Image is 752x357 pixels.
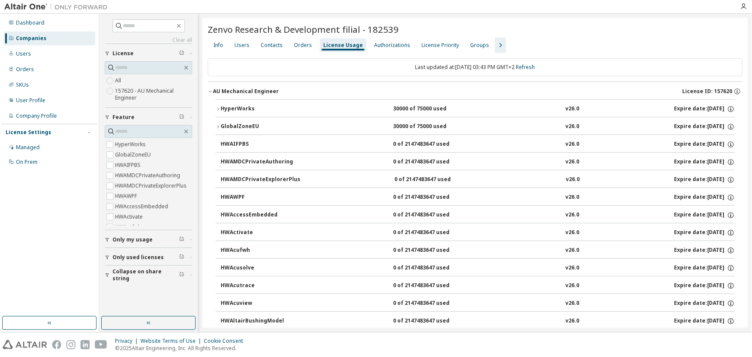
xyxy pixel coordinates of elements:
[565,247,579,254] div: v26.0
[6,129,51,136] div: License Settings
[221,141,298,148] div: HWAIFPBS
[674,194,735,201] div: Expire date: [DATE]
[105,230,192,249] button: Only my usage
[112,50,134,57] span: License
[112,268,179,282] span: Collapse on share string
[221,170,735,189] button: HWAMDCPrivateExplorerPlus0 of 2147483647 usedv26.0Expire date:[DATE]
[221,135,735,154] button: HWAIFPBS0 of 2147483647 usedv26.0Expire date:[DATE]
[16,66,34,73] div: Orders
[393,105,471,113] div: 30000 of 75000 used
[221,188,735,207] button: HWAWPF0 of 2147483647 usedv26.0Expire date:[DATE]
[16,159,37,166] div: On Prem
[674,105,735,113] div: Expire date: [DATE]
[208,58,743,76] div: Last updated at: [DATE] 03:43 PM GMT+2
[393,123,471,131] div: 30000 of 75000 used
[393,211,471,219] div: 0 of 2147483647 used
[234,42,250,49] div: Users
[221,317,298,325] div: HWAltairBushingModel
[215,100,735,119] button: HyperWorks30000 of 75000 usedv26.0Expire date:[DATE]
[393,158,471,166] div: 0 of 2147483647 used
[16,50,31,57] div: Users
[115,181,188,191] label: HWAMDCPrivateExplorerPlus
[565,194,579,201] div: v26.0
[221,105,298,113] div: HyperWorks
[674,247,735,254] div: Expire date: [DATE]
[393,282,471,290] div: 0 of 2147483647 used
[115,150,153,160] label: GlobalZoneEU
[221,241,735,260] button: HWAcufwh0 of 2147483647 usedv26.0Expire date:[DATE]
[16,97,45,104] div: User Profile
[682,88,732,95] span: License ID: 157620
[105,248,192,267] button: Only used licenses
[221,176,300,184] div: HWAMDCPrivateExplorerPlus
[179,114,184,121] span: Clear filter
[115,170,182,181] label: HWAMDCPrivateAuthoring
[208,23,399,35] span: Zenvo Research & Development filial - 182539
[105,44,192,63] button: License
[16,113,57,119] div: Company Profile
[213,42,223,49] div: Info
[565,282,579,290] div: v26.0
[140,338,204,344] div: Website Terms of Use
[115,212,144,222] label: HWActivate
[674,211,735,219] div: Expire date: [DATE]
[4,3,112,11] img: Altair One
[52,340,61,349] img: facebook.svg
[221,194,298,201] div: HWAWPF
[393,247,471,254] div: 0 of 2147483647 used
[261,42,283,49] div: Contacts
[221,264,298,272] div: HWAcusolve
[565,141,579,148] div: v26.0
[179,254,184,261] span: Clear filter
[393,300,471,307] div: 0 of 2147483647 used
[674,141,735,148] div: Expire date: [DATE]
[221,158,298,166] div: HWAMDCPrivateAuthoring
[421,42,459,49] div: License Priority
[179,50,184,57] span: Clear filter
[221,123,298,131] div: GlobalZoneEU
[221,223,735,242] button: HWActivate0 of 2147483647 usedv26.0Expire date:[DATE]
[565,300,579,307] div: v26.0
[565,229,579,237] div: v26.0
[16,81,29,88] div: SKUs
[294,42,312,49] div: Orders
[112,114,134,121] span: Feature
[115,344,248,352] p: © 2025 Altair Engineering, Inc. All Rights Reserved.
[374,42,410,49] div: Authorizations
[66,340,75,349] img: instagram.svg
[674,264,735,272] div: Expire date: [DATE]
[115,222,143,232] label: HWAcufwh
[221,211,298,219] div: HWAccessEmbedded
[323,42,363,49] div: License Usage
[112,236,153,243] span: Only my usage
[674,229,735,237] div: Expire date: [DATE]
[115,191,139,201] label: HWAWPF
[565,105,579,113] div: v26.0
[105,37,192,44] a: Clear all
[204,338,248,344] div: Cookie Consent
[115,139,147,150] label: HyperWorks
[179,236,184,243] span: Clear filter
[179,272,184,279] span: Clear filter
[221,276,735,295] button: HWAcutrace0 of 2147483647 usedv26.0Expire date:[DATE]
[221,206,735,225] button: HWAccessEmbedded0 of 2147483647 usedv26.0Expire date:[DATE]
[115,160,142,170] label: HWAIFPBS
[516,63,535,71] a: Refresh
[215,117,735,136] button: GlobalZoneEU30000 of 75000 usedv26.0Expire date:[DATE]
[565,317,579,325] div: v26.0
[115,338,140,344] div: Privacy
[674,317,735,325] div: Expire date: [DATE]
[221,229,298,237] div: HWActivate
[565,158,579,166] div: v26.0
[674,158,735,166] div: Expire date: [DATE]
[393,264,471,272] div: 0 of 2147483647 used
[565,264,579,272] div: v26.0
[95,340,107,349] img: youtube.svg
[221,300,298,307] div: HWAcuview
[470,42,489,49] div: Groups
[221,312,735,331] button: HWAltairBushingModel0 of 2147483647 usedv26.0Expire date:[DATE]
[81,340,90,349] img: linkedin.svg
[16,144,40,151] div: Managed
[674,300,735,307] div: Expire date: [DATE]
[221,153,735,172] button: HWAMDCPrivateAuthoring0 of 2147483647 usedv26.0Expire date:[DATE]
